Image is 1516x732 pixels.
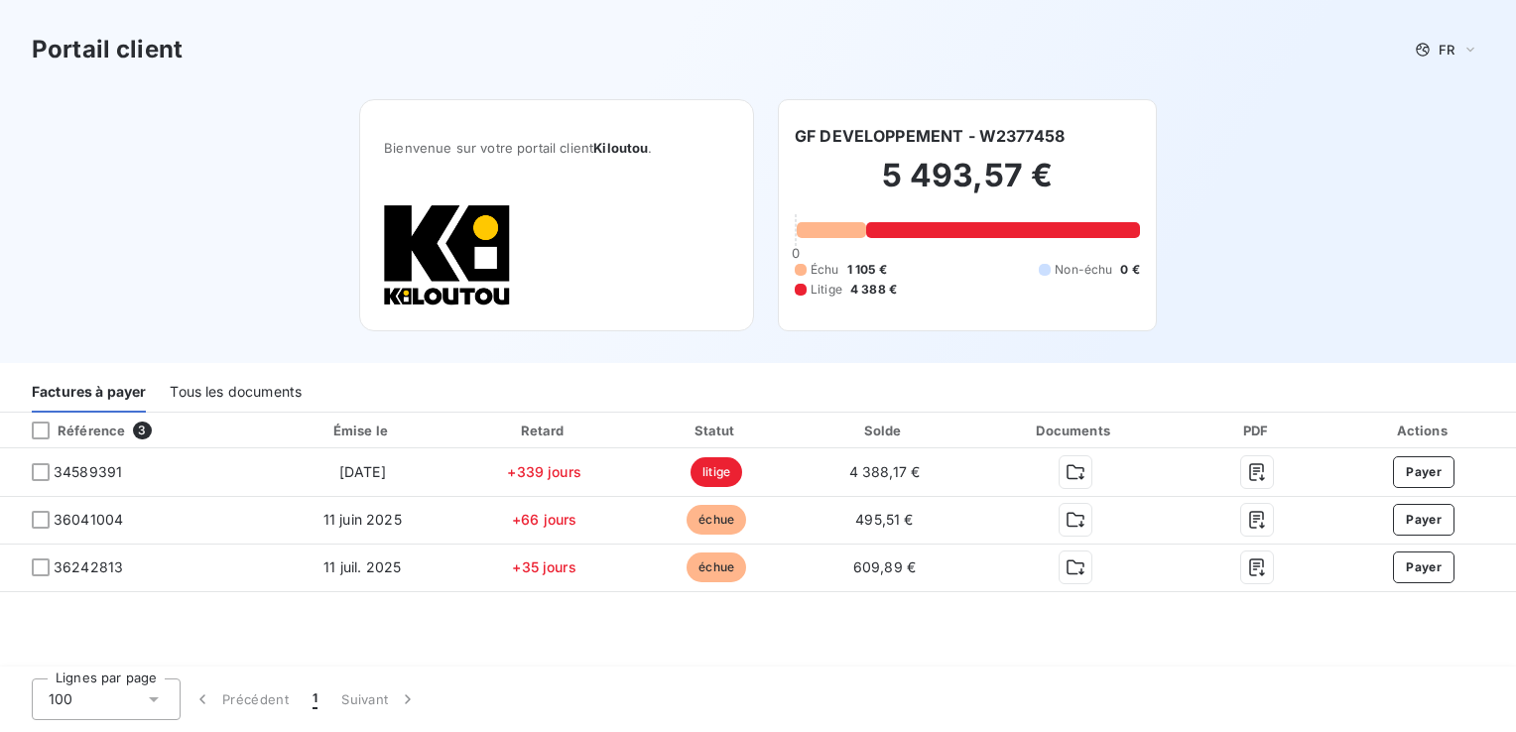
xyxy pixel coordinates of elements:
span: Kiloutou [593,140,648,156]
span: 1 [313,689,317,709]
span: échue [687,552,746,582]
span: +35 jours [512,558,575,575]
span: litige [691,457,742,487]
span: Non-échu [1055,261,1112,279]
span: 495,51 € [855,511,913,528]
div: PDF [1187,421,1327,440]
button: Précédent [181,678,301,720]
div: Factures à payer [32,371,146,413]
div: Émise le [272,421,453,440]
span: 100 [49,689,72,709]
span: 609,89 € [853,558,916,575]
span: échue [687,505,746,535]
div: Référence [16,422,125,439]
button: Payer [1393,456,1454,488]
span: 0 [792,245,800,261]
h2: 5 493,57 € [795,156,1140,215]
span: 1 105 € [847,261,887,279]
span: [DATE] [339,463,386,480]
div: Actions [1336,421,1512,440]
span: FR [1439,42,1454,58]
h3: Portail client [32,32,183,67]
span: +66 jours [512,511,576,528]
span: +339 jours [507,463,581,480]
button: Payer [1393,504,1454,536]
span: 36242813 [54,557,123,577]
span: 11 juil. 2025 [323,558,401,575]
span: 36041004 [54,510,123,530]
button: Suivant [329,678,430,720]
span: Bienvenue sur votre portail client . [384,140,729,156]
div: Tous les documents [170,371,302,413]
span: 4 388,17 € [849,463,921,480]
span: 34589391 [54,462,122,482]
span: Échu [811,261,839,279]
button: 1 [301,678,329,720]
span: Litige [811,281,842,299]
h6: GF DEVELOPPEMENT - W2377458 [795,124,1065,148]
span: 11 juin 2025 [323,511,402,528]
div: Documents [971,421,1179,440]
img: Company logo [384,203,511,306]
span: 3 [133,422,151,439]
span: 0 € [1120,261,1139,279]
button: Payer [1393,551,1454,583]
span: 4 388 € [850,281,897,299]
div: Statut [635,421,797,440]
div: Solde [806,421,963,440]
div: Retard [461,421,628,440]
